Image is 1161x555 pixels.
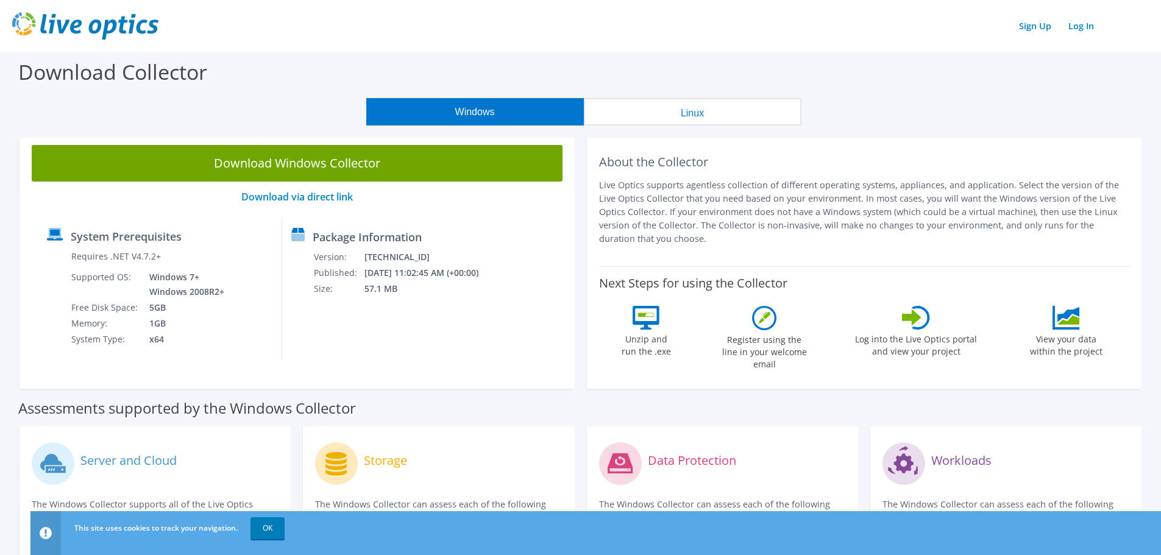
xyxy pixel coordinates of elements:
[618,330,674,358] label: Unzip and run the .exe
[1013,17,1057,35] a: Sign Up
[313,265,364,281] td: Published:
[71,300,140,316] td: Free Disk Space:
[71,230,182,242] label: System Prerequisites
[241,190,353,203] a: Download via direct link
[140,316,227,331] td: 1GB
[599,155,1130,169] h2: About the Collector
[364,249,495,265] td: [TECHNICAL_ID]
[140,269,227,300] td: Windows 7+ Windows 2008R2+
[140,331,227,347] td: x64
[648,454,736,467] label: Data Protection
[250,517,285,539] a: OK
[80,454,177,467] label: Server and Cloud
[931,454,992,467] label: Workloads
[854,330,978,358] label: Log into the Live Optics portal and view your project
[313,249,364,265] td: Version:
[584,98,801,125] button: Linux
[315,498,562,525] p: The Windows Collector can assess each of the following storage systems.
[313,231,422,243] label: Package Information
[882,498,1129,525] p: The Windows Collector can assess each of the following applications.
[364,454,407,467] label: Storage
[71,316,140,331] td: Memory:
[140,300,227,316] td: 5GB
[364,265,495,281] td: [DATE] 11:02:45 AM (+00:00)
[599,276,787,291] label: Next Steps for using the Collector
[313,281,364,297] td: Size:
[719,330,810,370] label: Register using the line in your welcome email
[12,12,158,40] img: live_optics_svg.svg
[366,98,584,125] button: Windows
[364,281,495,297] td: 57.1 MB
[599,498,846,525] p: The Windows Collector can assess each of the following DPS applications.
[71,331,140,347] td: System Type:
[32,145,563,182] a: Download Windows Collector
[18,58,207,86] label: Download Collector
[1062,17,1100,35] a: Log In
[71,269,140,300] td: Supported OS:
[32,498,279,525] p: The Windows Collector supports all of the Live Optics compute and cloud assessments.
[1022,330,1110,358] label: View your data within the project
[18,402,356,414] label: Assessments supported by the Windows Collector
[71,250,161,263] label: Requires .NET V4.7.2+
[74,523,238,533] span: This site uses cookies to track your navigation.
[599,179,1130,246] p: Live Optics supports agentless collection of different operating systems, appliances, and applica...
